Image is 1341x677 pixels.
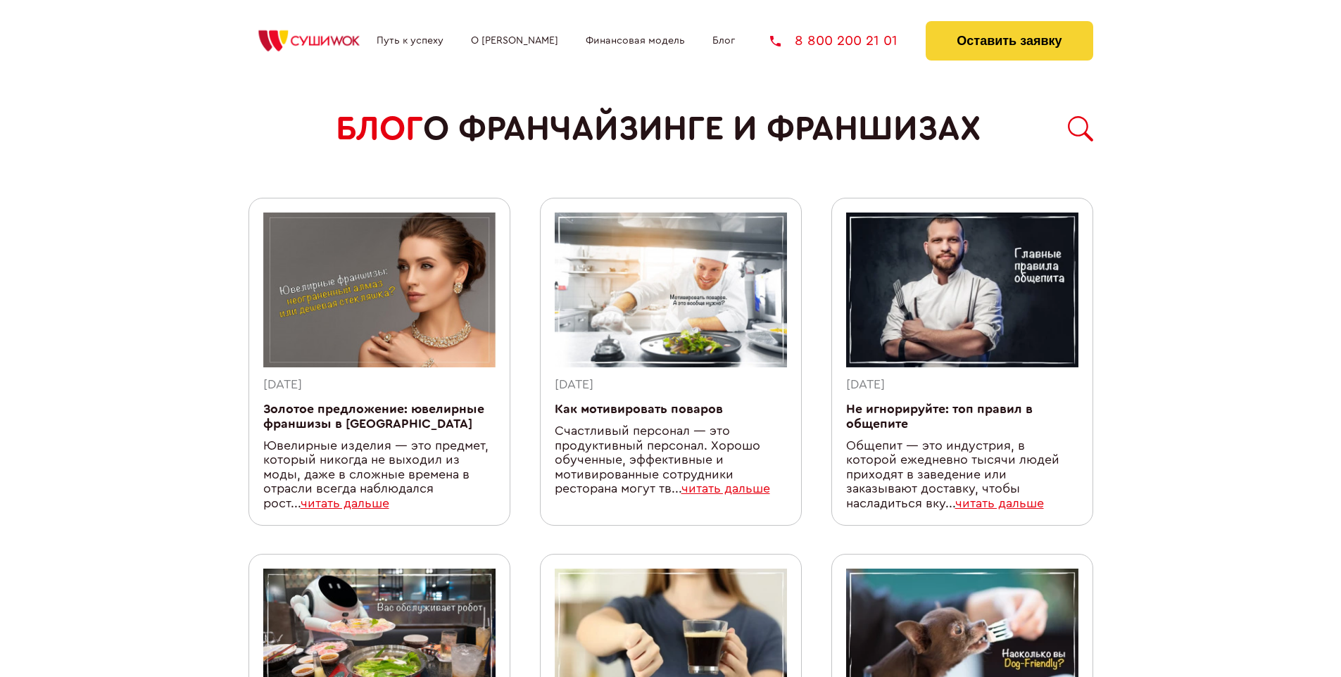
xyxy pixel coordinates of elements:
[555,403,723,415] a: Как мотивировать поваров
[846,378,1078,393] div: [DATE]
[846,439,1078,512] div: Общепит ― это индустрия, в которой ежедневно тысячи людей приходят в заведение или заказывают дос...
[555,424,787,497] div: Счастливый персонал — это продуктивный персонал. Хорошо обученные, эффективные и мотивированные с...
[586,35,685,46] a: Финансовая модель
[770,34,898,48] a: 8 800 200 21 01
[423,110,981,148] span: о франчайзинге и франшизах
[336,110,423,148] span: БЛОГ
[471,35,558,46] a: О [PERSON_NAME]
[795,34,898,48] span: 8 800 200 21 01
[263,439,496,512] div: Ювелирные изделия — это предмет, который никогда не выходил из моды, даже в сложные времена в отр...
[712,35,735,46] a: Блог
[555,378,787,393] div: [DATE]
[681,483,770,495] a: читать дальше
[846,403,1033,430] a: Не игнорируйте: топ правил в общепите
[926,21,1093,61] button: Оставить заявку
[955,498,1044,510] a: читать дальше
[263,378,496,393] div: [DATE]
[377,35,443,46] a: Путь к успеху
[301,498,389,510] a: читать дальше
[263,403,484,430] a: Золотое предложение: ювелирные франшизы в [GEOGRAPHIC_DATA]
